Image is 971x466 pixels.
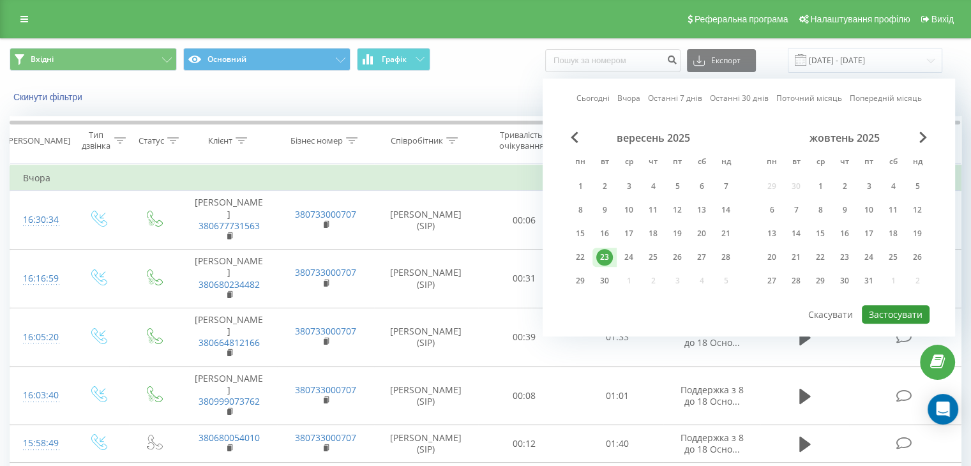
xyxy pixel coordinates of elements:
div: 22 [812,249,829,266]
div: сб 6 вер 2025 р. [689,177,714,196]
div: пт 17 жовт 2025 р. [857,224,881,243]
td: [PERSON_NAME] (SIP) [374,191,478,250]
div: нд 28 вер 2025 р. [714,248,738,267]
abbr: середа [811,153,830,172]
div: 6 [764,202,780,218]
div: пт 31 жовт 2025 р. [857,271,881,290]
div: пн 15 вер 2025 р. [568,224,592,243]
div: вт 9 вер 2025 р. [592,200,617,220]
div: 16 [596,225,613,242]
div: 27 [764,273,780,289]
td: 01:01 [571,366,663,425]
td: [PERSON_NAME] (SIP) [374,250,478,308]
td: 00:08 [478,366,571,425]
div: 25 [645,249,661,266]
div: вт 2 вер 2025 р. [592,177,617,196]
div: пт 26 вер 2025 р. [665,248,689,267]
div: 24 [621,249,637,266]
a: Останні 30 днів [710,93,769,105]
div: пт 12 вер 2025 р. [665,200,689,220]
td: 00:12 [478,425,571,462]
div: пт 10 жовт 2025 р. [857,200,881,220]
div: 11 [885,202,901,218]
div: ср 22 жовт 2025 р. [808,248,832,267]
td: 00:31 [478,250,571,308]
abbr: середа [619,153,638,172]
a: 380664812166 [199,336,260,349]
div: вересень 2025 [568,132,738,144]
div: 24 [861,249,877,266]
button: Експорт [687,49,756,72]
div: 8 [812,202,829,218]
div: 21 [788,249,804,266]
div: ср 29 жовт 2025 р. [808,271,832,290]
div: 10 [861,202,877,218]
div: Тип дзвінка [80,130,110,151]
div: ср 8 жовт 2025 р. [808,200,832,220]
div: ср 1 жовт 2025 р. [808,177,832,196]
abbr: субота [884,153,903,172]
div: 16 [836,225,853,242]
div: 22 [572,249,589,266]
div: 15:58:49 [23,431,57,456]
div: сб 25 жовт 2025 р. [881,248,905,267]
abbr: неділя [908,153,927,172]
div: 5 [669,178,686,195]
span: Налаштування профілю [810,14,910,24]
div: вт 28 жовт 2025 р. [784,271,808,290]
div: 3 [861,178,877,195]
div: ср 3 вер 2025 р. [617,177,641,196]
div: 4 [885,178,901,195]
div: Співробітник [391,135,443,146]
div: 30 [596,273,613,289]
div: 20 [693,225,710,242]
div: 13 [764,225,780,242]
div: чт 4 вер 2025 р. [641,177,665,196]
div: вт 7 жовт 2025 р. [784,200,808,220]
button: Скинути фільтри [10,91,89,103]
div: нд 26 жовт 2025 р. [905,248,930,267]
div: чт 11 вер 2025 р. [641,200,665,220]
span: Previous Month [571,132,578,143]
div: вт 14 жовт 2025 р. [784,224,808,243]
div: 3 [621,178,637,195]
div: чт 2 жовт 2025 р. [832,177,857,196]
div: пн 8 вер 2025 р. [568,200,592,220]
div: чт 30 жовт 2025 р. [832,271,857,290]
div: пт 24 жовт 2025 р. [857,248,881,267]
div: Статус [139,135,164,146]
abbr: четвер [835,153,854,172]
div: 23 [836,249,853,266]
div: 29 [812,273,829,289]
div: пн 29 вер 2025 р. [568,271,592,290]
div: 26 [909,249,926,266]
div: 16:03:40 [23,383,57,408]
div: пн 22 вер 2025 р. [568,248,592,267]
div: сб 27 вер 2025 р. [689,248,714,267]
div: 5 [909,178,926,195]
a: 380999073762 [199,395,260,407]
a: Попередній місяць [850,93,922,105]
div: 31 [861,273,877,289]
div: 15 [572,225,589,242]
div: 30 [836,273,853,289]
div: пн 13 жовт 2025 р. [760,224,784,243]
div: вт 16 вер 2025 р. [592,224,617,243]
div: пт 19 вер 2025 р. [665,224,689,243]
div: 28 [718,249,734,266]
div: 12 [669,202,686,218]
div: Клієнт [208,135,232,146]
div: 15 [812,225,829,242]
button: Застосувати [862,305,930,324]
div: чт 9 жовт 2025 р. [832,200,857,220]
div: 16:30:34 [23,207,57,232]
abbr: п’ятниця [859,153,878,172]
div: 12 [909,202,926,218]
div: 16:05:20 [23,325,57,350]
div: Бізнес номер [290,135,343,146]
td: 01:33 [571,308,663,366]
div: вт 21 жовт 2025 р. [784,248,808,267]
div: 9 [836,202,853,218]
abbr: неділя [716,153,735,172]
a: 380733000707 [295,432,356,444]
